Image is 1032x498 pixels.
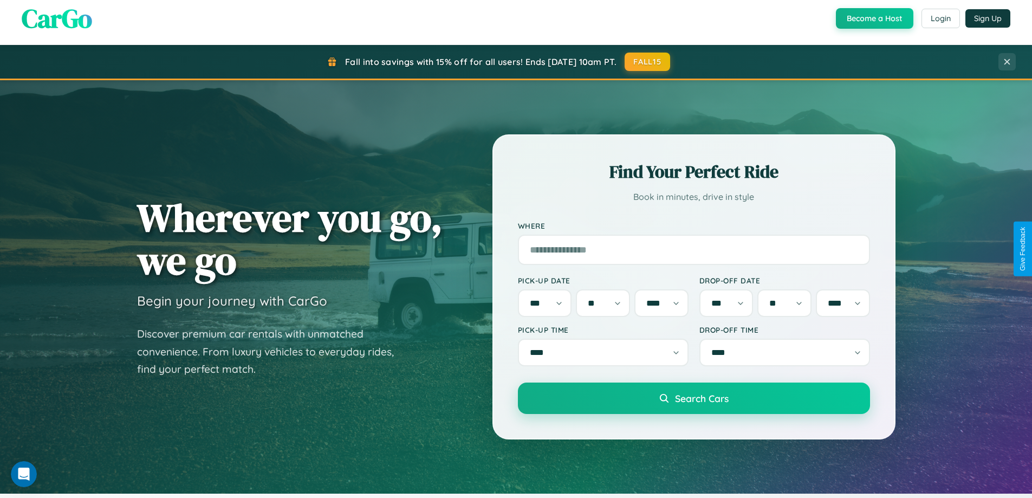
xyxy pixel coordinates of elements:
label: Pick-up Date [518,276,689,285]
p: Book in minutes, drive in style [518,189,870,205]
button: FALL15 [625,53,670,71]
button: Login [921,9,960,28]
span: Fall into savings with 15% off for all users! Ends [DATE] 10am PT. [345,56,616,67]
button: Search Cars [518,383,870,414]
label: Where [518,221,870,230]
div: Give Feedback [1019,227,1027,271]
iframe: Intercom live chat [11,461,37,487]
h3: Begin your journey with CarGo [137,293,327,309]
label: Drop-off Time [699,325,870,334]
button: Become a Host [836,8,913,29]
h1: Wherever you go, we go [137,196,443,282]
span: Search Cars [675,392,729,404]
button: Sign Up [965,9,1010,28]
span: CarGo [22,1,92,36]
label: Drop-off Date [699,276,870,285]
h2: Find Your Perfect Ride [518,160,870,184]
p: Discover premium car rentals with unmatched convenience. From luxury vehicles to everyday rides, ... [137,325,408,378]
label: Pick-up Time [518,325,689,334]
